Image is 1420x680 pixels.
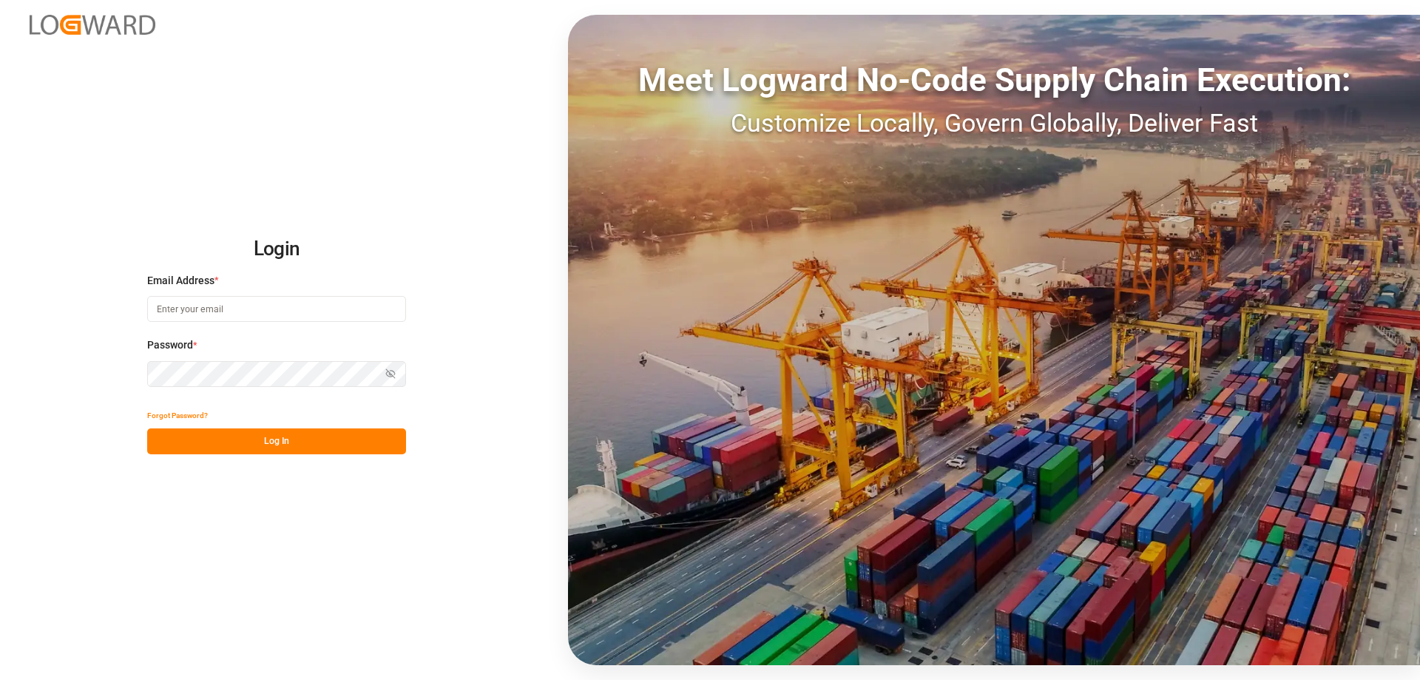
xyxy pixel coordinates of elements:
[568,104,1420,142] div: Customize Locally, Govern Globally, Deliver Fast
[147,428,406,454] button: Log In
[30,15,155,35] img: Logward_new_orange.png
[147,296,406,322] input: Enter your email
[147,273,214,289] span: Email Address
[147,337,193,353] span: Password
[568,55,1420,104] div: Meet Logward No-Code Supply Chain Execution:
[147,226,406,273] h2: Login
[147,403,208,428] button: Forgot Password?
